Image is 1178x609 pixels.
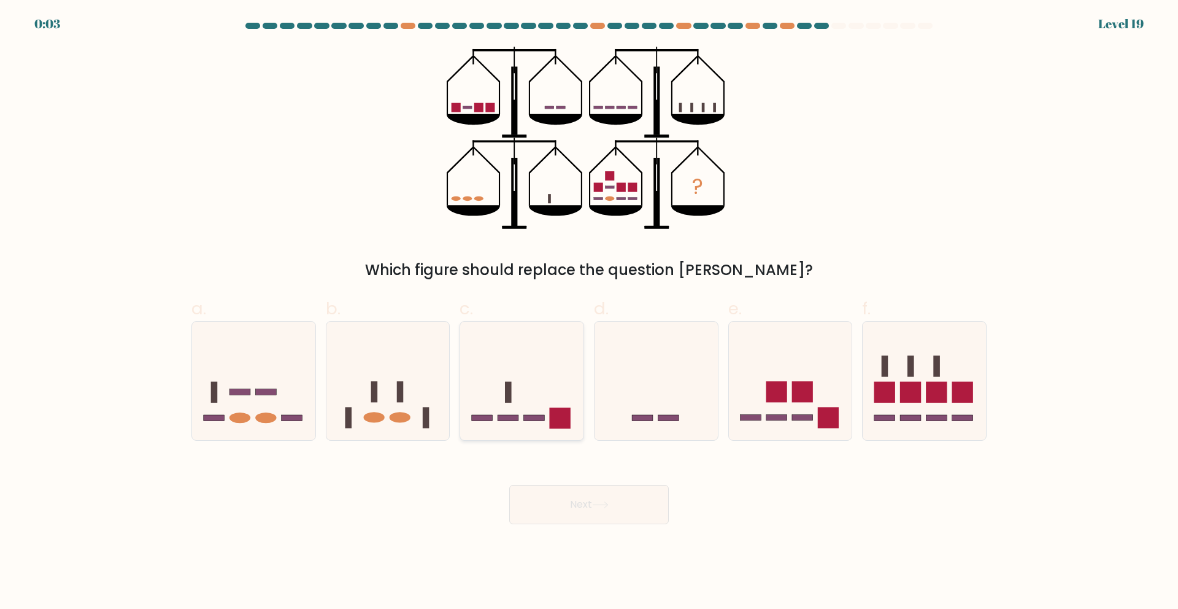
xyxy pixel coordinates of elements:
div: Which figure should replace the question [PERSON_NAME]? [199,259,979,281]
div: Level 19 [1098,15,1144,33]
span: c. [460,297,473,320]
span: b. [326,297,341,320]
button: Next [509,485,669,524]
span: a. [191,297,206,320]
span: d. [594,297,609,320]
div: 0:03 [34,15,60,33]
tspan: ? [692,172,703,202]
span: e. [728,297,742,320]
span: f. [862,297,871,320]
